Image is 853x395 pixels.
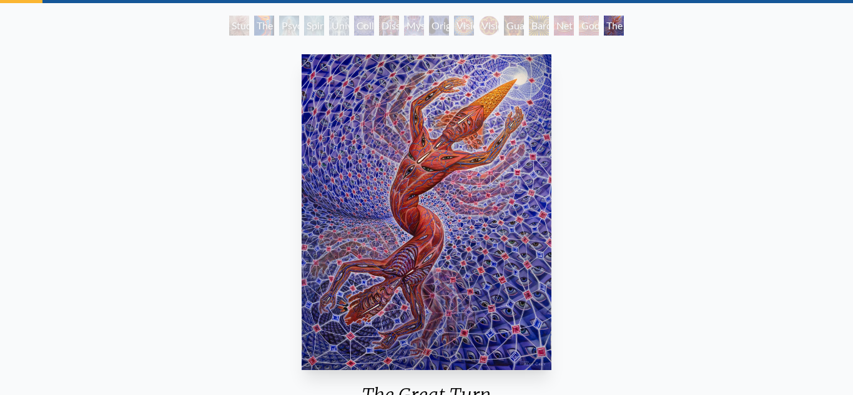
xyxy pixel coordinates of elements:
[554,16,574,36] div: Net of Being
[302,54,551,370] img: The-Great-Turn-2021-Alex-Grey-watermarked.jpg
[229,16,249,36] div: Study for the Great Turn
[579,16,599,36] div: Godself
[354,16,374,36] div: Collective Vision
[454,16,474,36] div: Vision Crystal
[379,16,399,36] div: Dissectional Art for Tool's Lateralus CD
[279,16,299,36] div: Psychic Energy System
[504,16,524,36] div: Guardian of Infinite Vision
[304,16,324,36] div: Spiritual Energy System
[604,16,624,36] div: The Great Turn
[329,16,349,36] div: Universal Mind Lattice
[254,16,274,36] div: The Torch
[404,16,424,36] div: Mystic Eye
[529,16,549,36] div: Bardo Being
[429,16,449,36] div: Original Face
[479,16,499,36] div: Vision [PERSON_NAME]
